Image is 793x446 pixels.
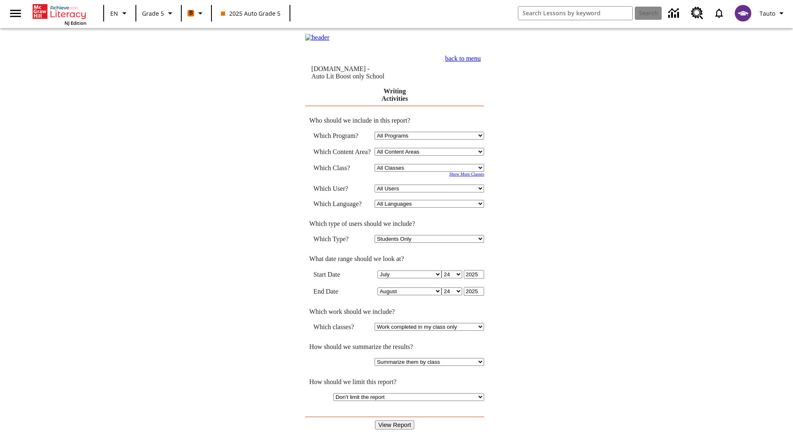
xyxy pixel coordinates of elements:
[445,55,481,62] a: back to menu
[64,20,86,26] span: NJ Edition
[686,2,708,24] a: Resource Center, Will open in new tab
[305,343,484,351] td: How should we summarize the results?
[313,200,371,208] td: Which Language?
[382,88,408,102] a: Writing Activities
[221,9,280,18] span: 2025 Auto Grade 5
[305,34,330,41] img: header
[313,132,371,140] td: Which Program?
[3,1,28,26] button: Open side menu
[142,9,164,18] span: Grade 5
[305,117,484,124] td: Who should we include in this report?
[313,287,371,296] td: End Date
[730,2,756,24] button: Select a new avatar
[735,5,751,21] img: avatar image
[663,2,686,25] a: Data Center
[305,378,484,386] td: How should we limit this report?
[313,323,371,331] td: Which classes?
[110,9,118,18] span: EN
[708,2,730,24] a: Notifications
[760,9,775,18] span: Tauto
[313,148,371,155] nobr: Which Content Area?
[305,220,484,228] td: Which type of users should we include?
[375,420,415,429] input: View Report
[449,172,484,176] a: Show More Classes
[311,65,416,80] td: [DOMAIN_NAME] -
[139,6,178,21] button: Grade: Grade 5, Select a grade
[305,255,484,263] td: What date range should we look at?
[313,164,371,172] td: Which Class?
[33,2,86,26] div: Home
[313,235,371,243] td: Which Type?
[305,308,484,316] td: Which work should we include?
[107,6,133,21] button: Language: EN, Select a language
[756,6,790,21] button: Profile/Settings
[518,7,632,20] input: search field
[184,6,209,21] button: Boost Class color is orange. Change class color
[311,73,385,80] nobr: Auto Lit Boost only School
[189,8,193,18] span: B
[313,270,371,279] td: Start Date
[313,185,371,192] td: Which User?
